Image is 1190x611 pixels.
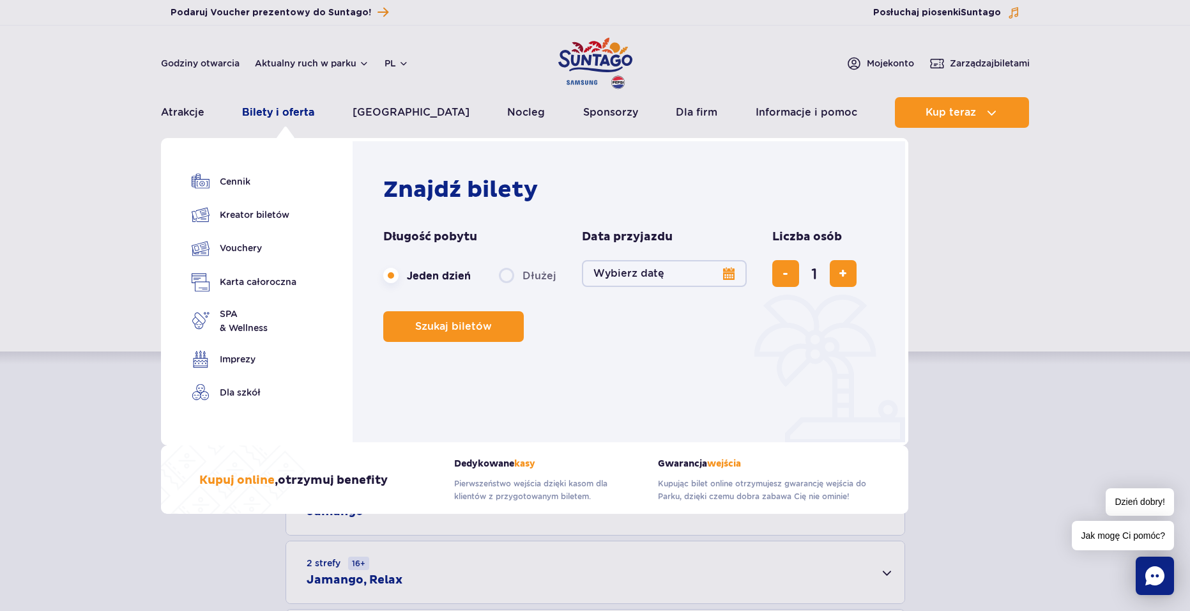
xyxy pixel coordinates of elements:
[385,57,409,70] button: pl
[383,229,477,245] span: Długość pobytu
[895,97,1029,128] button: Kup teraz
[383,311,524,342] button: Szukaj biletów
[772,229,842,245] span: Liczba osób
[383,229,881,342] form: Planowanie wizyty w Park of Poland
[192,383,296,401] a: Dla szkół
[756,97,857,128] a: Informacje i pomoc
[658,477,870,503] p: Kupując bilet online otrzymujesz gwarancję wejścia do Parku, dzięki czemu dobra zabawa Cię nie om...
[799,258,830,289] input: liczba biletów
[199,473,388,488] h3: , otrzymuj benefity
[454,477,639,503] p: Pierwszeństwo wejścia dzięki kasom dla klientów z przygotowanym biletem.
[499,262,556,289] label: Dłużej
[383,262,471,289] label: Jeden dzień
[926,107,976,118] span: Kup teraz
[507,97,545,128] a: Nocleg
[830,260,857,287] button: dodaj bilet
[1072,521,1174,550] span: Jak mogę Ci pomóc?
[192,307,296,335] a: SPA& Wellness
[929,56,1030,71] a: Zarządzajbiletami
[867,57,914,70] span: Moje konto
[772,260,799,287] button: usuń bilet
[583,97,638,128] a: Sponsorzy
[242,97,314,128] a: Bilety i oferta
[454,458,639,469] strong: Dedykowane
[161,97,204,128] a: Atrakcje
[950,57,1030,70] span: Zarządzaj biletami
[255,58,369,68] button: Aktualny ruch w parku
[192,239,296,258] a: Vouchery
[707,458,741,469] span: wejścia
[514,458,535,469] span: kasy
[192,206,296,224] a: Kreator biletów
[192,350,296,368] a: Imprezy
[1136,557,1174,595] div: Chat
[415,321,492,332] span: Szukaj biletów
[161,57,240,70] a: Godziny otwarcia
[199,473,275,488] span: Kupuj online
[192,273,296,291] a: Karta całoroczna
[676,97,717,128] a: Dla firm
[658,458,870,469] strong: Gwarancja
[383,176,881,204] h2: Znajdź bilety
[582,229,673,245] span: Data przyjazdu
[846,56,914,71] a: Mojekonto
[220,307,268,335] span: SPA & Wellness
[353,97,469,128] a: [GEOGRAPHIC_DATA]
[1106,488,1174,516] span: Dzień dobry!
[192,173,296,190] a: Cennik
[582,260,747,287] button: Wybierz datę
